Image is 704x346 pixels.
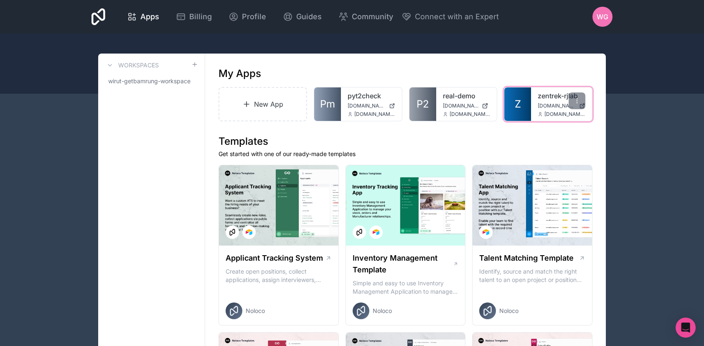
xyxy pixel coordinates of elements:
span: WG [597,12,608,22]
a: Profile [222,8,273,26]
div: Open Intercom Messenger [676,318,696,338]
span: Billing [189,11,212,23]
span: [DOMAIN_NAME][EMAIL_ADDRESS][DOMAIN_NAME] [450,111,491,118]
span: Profile [242,11,266,23]
a: [DOMAIN_NAME] [348,103,395,109]
a: Apps [120,8,166,26]
span: P2 [417,97,429,111]
span: Noloco [373,307,392,315]
a: Community [332,8,400,26]
h1: My Apps [219,67,261,80]
span: Apps [140,11,159,23]
a: Pm [314,87,341,121]
a: P2 [409,87,436,121]
span: Z [515,97,521,111]
span: Pm [320,97,335,111]
a: pyt2check [348,91,395,101]
span: Noloco [246,307,265,315]
h1: Templates [219,135,592,148]
h1: Talent Matching Template [479,252,574,264]
span: Connect with an Expert [415,11,499,23]
a: [DOMAIN_NAME] [538,103,585,109]
img: Airtable Logo [373,229,379,236]
button: Connect with an Expert [402,11,499,23]
span: wirut-getbamrung-workspace [108,77,191,85]
p: Simple and easy to use Inventory Management Application to manage your stock, orders and Manufact... [353,279,459,296]
span: Guides [296,11,322,23]
a: Z [504,87,531,121]
span: Community [352,11,393,23]
p: Get started with one of our ready-made templates [219,150,592,158]
a: zentrek-rjlab [538,91,585,101]
img: Airtable Logo [246,229,252,236]
a: Billing [169,8,219,26]
a: Workspaces [105,60,159,70]
a: New App [219,87,307,121]
span: [DOMAIN_NAME] [348,103,386,109]
p: Create open positions, collect applications, assign interviewers, centralise candidate feedback a... [226,267,332,284]
a: wirut-getbamrung-workspace [105,74,198,89]
a: Guides [276,8,328,26]
span: [DOMAIN_NAME][EMAIL_ADDRESS][DOMAIN_NAME] [544,111,585,118]
span: [DOMAIN_NAME][EMAIL_ADDRESS][DOMAIN_NAME] [354,111,395,118]
img: Airtable Logo [483,229,489,236]
h1: Applicant Tracking System [226,252,323,264]
span: Noloco [499,307,518,315]
h3: Workspaces [118,61,159,69]
span: [DOMAIN_NAME] [538,103,576,109]
p: Identify, source and match the right talent to an open project or position with our Talent Matchi... [479,267,585,284]
span: [DOMAIN_NAME] [443,103,479,109]
h1: Inventory Management Template [353,252,453,276]
a: [DOMAIN_NAME] [443,103,491,109]
a: real-demo [443,91,491,101]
